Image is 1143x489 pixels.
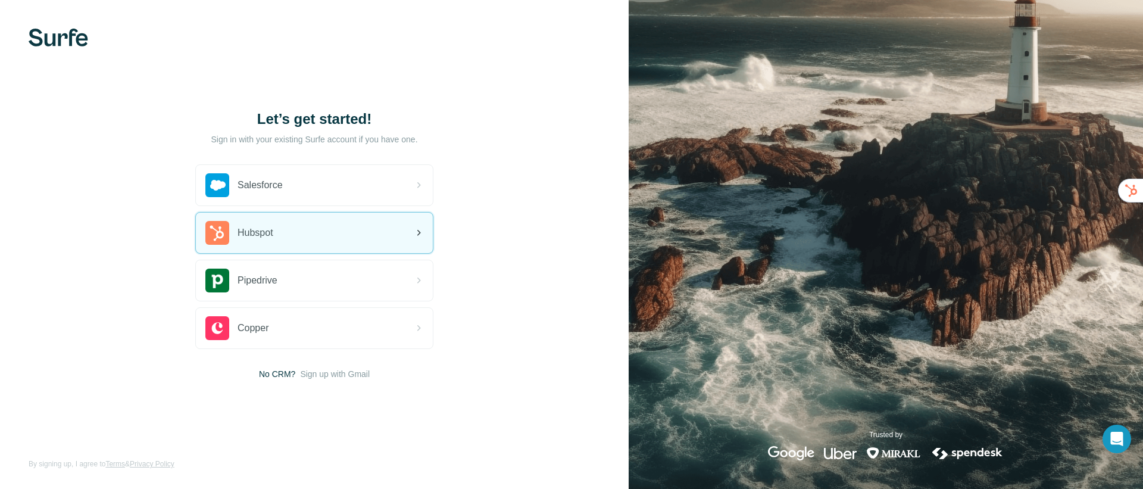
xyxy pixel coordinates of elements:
[205,221,229,245] img: hubspot's logo
[238,273,277,288] span: Pipedrive
[768,446,814,460] img: google's logo
[930,446,1004,460] img: spendesk's logo
[105,460,125,468] a: Terms
[29,29,88,46] img: Surfe's logo
[824,446,857,460] img: uber's logo
[866,446,921,460] img: mirakl's logo
[29,459,174,469] span: By signing up, I agree to &
[238,321,268,335] span: Copper
[259,368,295,380] span: No CRM?
[869,429,902,440] p: Trusted by
[205,173,229,197] img: salesforce's logo
[205,316,229,340] img: copper's logo
[238,178,283,192] span: Salesforce
[1103,425,1131,453] div: Open Intercom Messenger
[238,226,273,240] span: Hubspot
[130,460,174,468] a: Privacy Policy
[205,269,229,292] img: pipedrive's logo
[195,110,433,129] h1: Let’s get started!
[300,368,370,380] button: Sign up with Gmail
[211,133,417,145] p: Sign in with your existing Surfe account if you have one.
